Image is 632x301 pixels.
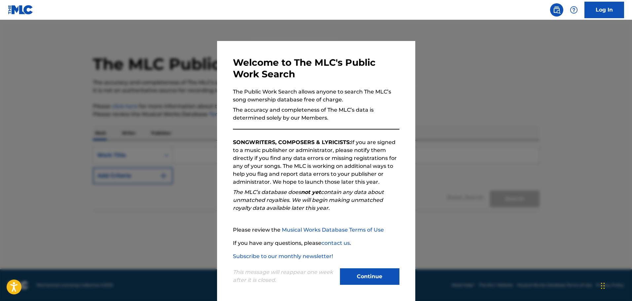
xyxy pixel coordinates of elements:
img: MLC Logo [8,5,33,15]
h3: Welcome to The MLC's Public Work Search [233,57,399,80]
p: If you are signed to a music publisher or administrator, please notify them directly if you find ... [233,138,399,186]
p: The accuracy and completeness of The MLC’s data is determined solely by our Members. [233,106,399,122]
a: contact us [321,240,350,246]
div: Drag [601,276,605,296]
a: Public Search [550,3,563,17]
strong: SONGWRITERS, COMPOSERS & LYRICISTS: [233,139,351,145]
em: The MLC’s database does contain any data about unmatched royalties. We will begin making unmatche... [233,189,384,211]
a: Musical Works Database Terms of Use [282,227,384,233]
div: Help [567,3,580,17]
strong: not yet [301,189,321,195]
p: This message will reappear one week after it is closed. [233,268,336,284]
img: search [553,6,561,14]
p: Please review the [233,226,399,234]
button: Continue [340,268,399,285]
p: If you have any questions, please . [233,239,399,247]
iframe: Chat Widget [599,269,632,301]
img: help [570,6,578,14]
a: Subscribe to our monthly newsletter! [233,253,333,259]
p: The Public Work Search allows anyone to search The MLC’s song ownership database free of charge. [233,88,399,104]
a: Log In [584,2,624,18]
